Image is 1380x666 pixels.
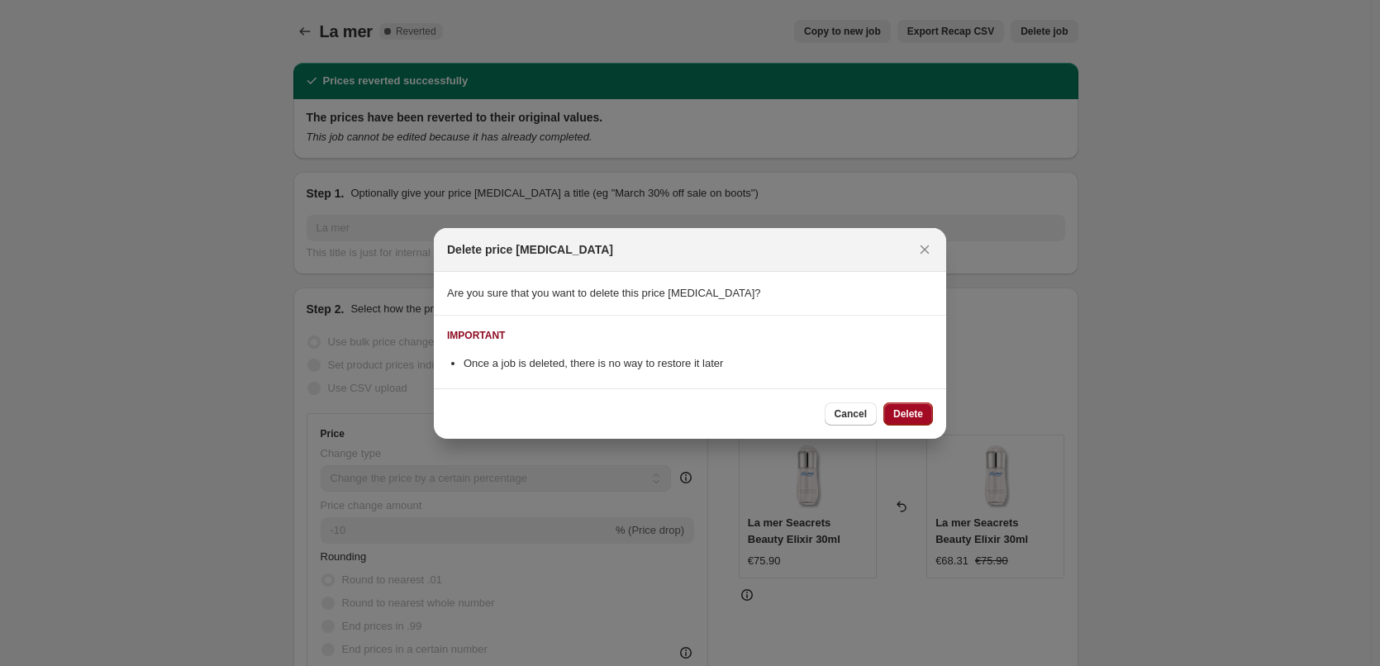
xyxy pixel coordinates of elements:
[883,402,933,426] button: Delete
[464,355,933,372] li: Once a job is deleted, there is no way to restore it later
[447,287,761,299] span: Are you sure that you want to delete this price [MEDICAL_DATA]?
[913,238,936,261] button: Close
[825,402,877,426] button: Cancel
[835,407,867,421] span: Cancel
[447,329,505,342] div: IMPORTANT
[447,241,613,258] h2: Delete price [MEDICAL_DATA]
[893,407,923,421] span: Delete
